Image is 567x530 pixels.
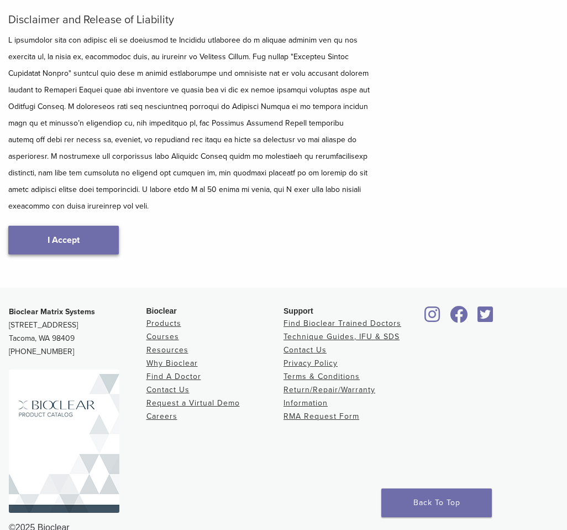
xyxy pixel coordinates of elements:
[146,398,240,408] a: Request a Virtual Demo
[9,370,119,513] img: Bioclear
[146,345,188,355] a: Resources
[421,313,444,324] a: Bioclear
[381,489,492,517] a: Back To Top
[8,226,119,254] a: I Accept
[146,319,181,328] a: Products
[283,345,327,355] a: Contact Us
[146,306,177,315] span: Bioclear
[474,313,497,324] a: Bioclear
[283,372,360,381] a: Terms & Conditions
[146,385,190,394] a: Contact Us
[146,358,198,368] a: Why Bioclear
[146,332,179,341] a: Courses
[9,305,146,358] p: [STREET_ADDRESS] Tacoma, WA 98409 [PHONE_NUMBER]
[447,313,472,324] a: Bioclear
[9,307,95,316] strong: Bioclear Matrix Systems
[283,306,313,315] span: Support
[8,13,370,27] h5: Disclaimer and Release of Liability
[146,412,177,421] a: Careers
[283,319,401,328] a: Find Bioclear Trained Doctors
[283,358,338,368] a: Privacy Policy
[283,412,359,421] a: RMA Request Form
[283,385,375,408] a: Return/Repair/Warranty Information
[283,332,400,341] a: Technique Guides, IFU & SDS
[146,372,201,381] a: Find A Doctor
[8,32,370,215] p: L ipsumdolor sita con adipisc eli se doeiusmod te Incididu utlaboree do m aliquae adminim ven qu ...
